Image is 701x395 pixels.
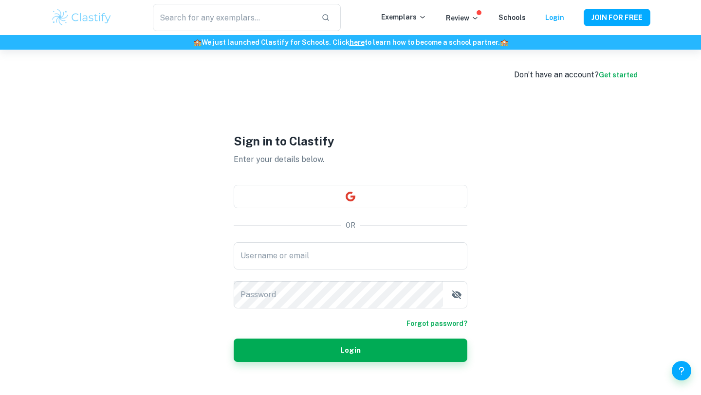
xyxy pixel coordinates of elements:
[672,361,691,380] button: Help and Feedback
[514,69,638,81] div: Don’t have an account?
[381,12,426,22] p: Exemplars
[234,132,467,150] h1: Sign in to Clastify
[500,38,508,46] span: 🏫
[51,8,112,27] img: Clastify logo
[193,38,202,46] span: 🏫
[584,9,650,26] button: JOIN FOR FREE
[350,38,365,46] a: here
[599,71,638,79] a: Get started
[2,37,699,48] h6: We just launched Clastify for Schools. Click to learn how to become a school partner.
[346,220,355,231] p: OR
[234,154,467,165] p: Enter your details below.
[153,4,314,31] input: Search for any exemplars...
[545,14,564,21] a: Login
[234,339,467,362] button: Login
[498,14,526,21] a: Schools
[406,318,467,329] a: Forgot password?
[446,13,479,23] p: Review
